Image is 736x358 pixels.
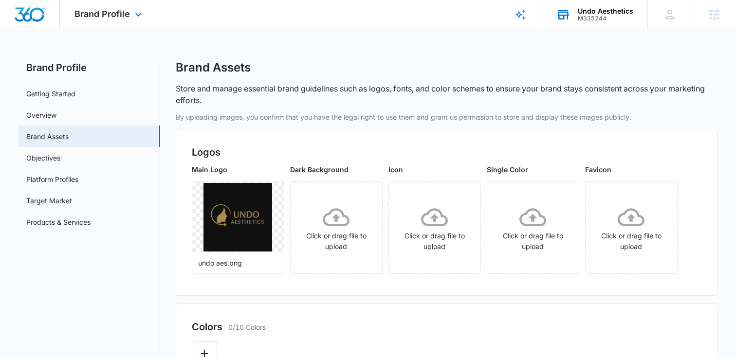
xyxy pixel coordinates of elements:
div: Click or drag file to upload [291,204,382,252]
span: Click or drag file to upload [291,182,382,273]
a: Platform Profiles [26,174,78,184]
a: Target Market [26,196,72,206]
p: Icon [388,164,481,175]
p: undo aes.png [198,258,278,268]
p: 0/10 Colors [228,322,266,332]
p: Single Color [487,164,579,175]
h1: Brand Assets [176,60,251,75]
p: Favicon [585,164,678,175]
h2: Brand Profile [18,60,160,75]
a: Products & Services [26,217,91,227]
span: Click or drag file to upload [586,182,677,273]
h2: Logos [192,145,701,160]
p: Main Logo [192,164,284,175]
p: By uploading images, you confirm that you have the legal right to use them and grant us permissio... [176,112,718,122]
div: Click or drag file to upload [586,204,677,252]
a: Getting Started [26,89,75,99]
div: Click or drag file to upload [487,204,579,252]
span: Brand Profile [74,9,130,19]
div: account id [578,15,633,22]
div: Click or drag file to upload [389,204,480,252]
a: Brand Assets [26,131,69,142]
a: Overview [26,110,56,120]
p: Dark Background [290,164,383,175]
span: Click or drag file to upload [487,182,579,273]
img: User uploaded logo [203,183,272,251]
p: Store and manage essential brand guidelines such as logos, fonts, and color schemes to ensure you... [176,83,718,106]
span: Click or drag file to upload [389,182,480,273]
h2: Colors [192,320,222,334]
div: account name [578,7,633,15]
a: Objectives [26,153,60,163]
